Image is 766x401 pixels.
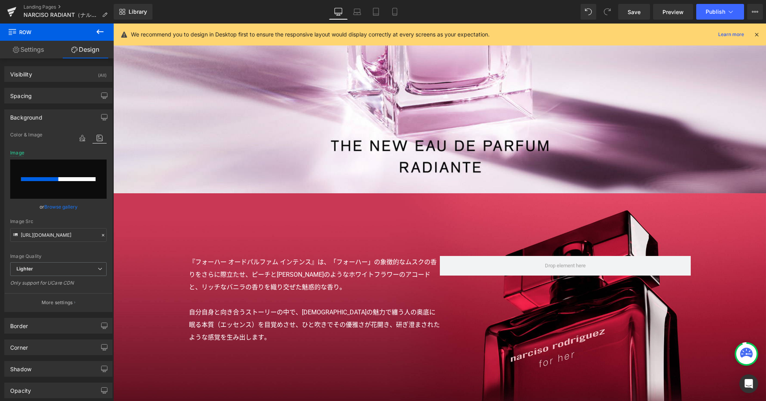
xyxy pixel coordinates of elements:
p: We recommend you to design in Desktop first to ensure the responsive layout would display correct... [131,30,490,39]
div: Image [10,150,24,156]
a: Mobile [385,4,404,20]
a: Landing Pages [24,4,114,10]
a: Browse gallery [44,200,78,214]
div: or [10,203,107,211]
a: Desktop [329,4,348,20]
button: More [747,4,763,20]
span: Publish [706,9,725,15]
div: (All) [98,67,107,80]
a: New Library [114,4,152,20]
div: Open Intercom Messenger [739,374,758,393]
a: Tablet [367,4,385,20]
div: Corner [10,340,28,351]
button: More settings [5,293,112,312]
button: Undo [581,4,596,20]
span: Library [129,8,147,15]
span: NARCISO RADIANT（ナルシソ ラディアント）｜[PERSON_NAME] [24,12,99,18]
a: Design [57,41,114,58]
div: Only support for UCare CDN [10,280,107,291]
div: Image Src [10,219,107,224]
div: Spacing [10,88,32,99]
a: Laptop [348,4,367,20]
button: Redo [599,4,615,20]
span: Row [8,24,86,41]
div: Image Quality [10,254,107,259]
div: Shadow [10,361,31,372]
div: Opacity [10,383,31,394]
b: Lighter [16,266,33,272]
input: Link [10,228,107,242]
span: Save [628,8,641,16]
span: Color & Image [10,132,42,138]
button: Publish [696,4,744,20]
span: Preview [663,8,684,16]
a: Preview [653,4,693,20]
a: Learn more [715,30,747,39]
div: Background [10,110,42,121]
div: Border [10,318,28,329]
div: Visibility [10,67,32,78]
p: More settings [42,299,73,306]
